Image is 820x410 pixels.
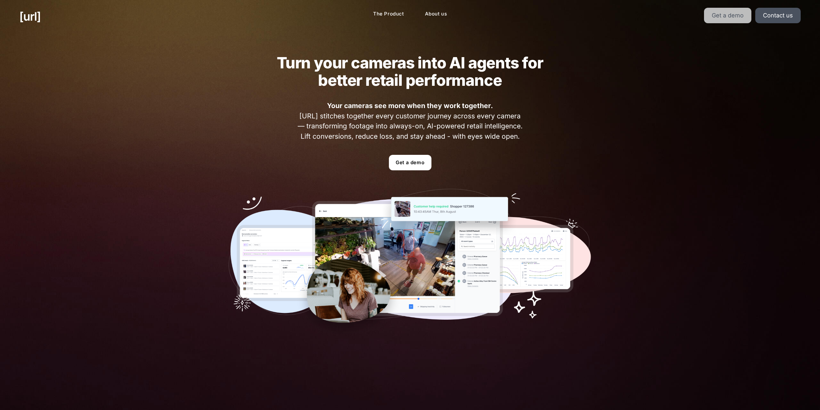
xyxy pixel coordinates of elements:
span: [URL] stitches together every customer journey across every camera — transforming footage into al... [295,101,525,141]
a: The Product [368,8,409,20]
a: Get a demo [389,155,431,170]
h2: Turn your cameras into AI agents for better retail performance [264,54,556,89]
a: [URL] [19,8,41,25]
strong: Your cameras see more when they work together. [327,102,493,110]
img: Our tools [228,189,592,336]
a: Contact us [755,8,801,23]
a: About us [420,8,452,20]
a: Get a demo [704,8,751,23]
